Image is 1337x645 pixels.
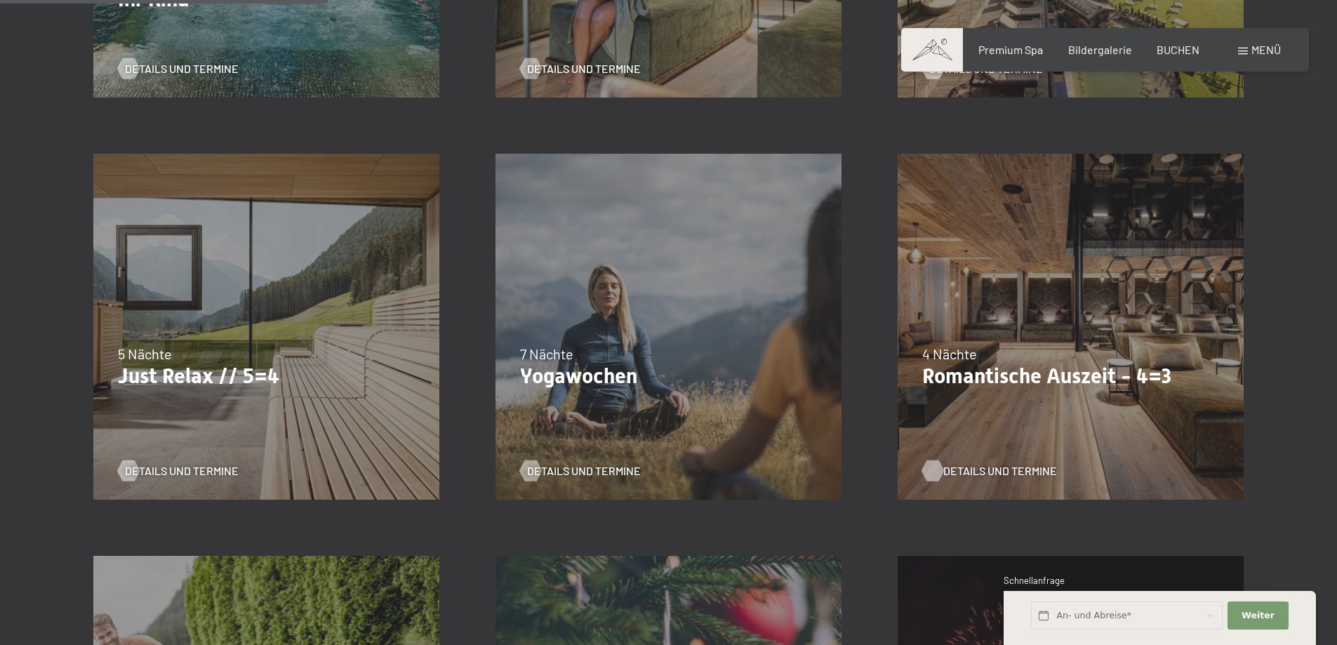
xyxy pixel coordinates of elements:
span: Details und Termine [125,61,239,77]
a: Details und Termine [520,463,641,479]
a: Premium Spa [978,43,1043,56]
p: Yogawochen [520,364,817,389]
a: Details und Termine [922,463,1043,479]
p: Romantische Auszeit - 4=3 [922,364,1219,389]
span: Details und Termine [527,61,641,77]
span: Weiter [1242,609,1275,622]
a: BUCHEN [1157,43,1199,56]
a: Details und Termine [922,61,1043,77]
a: Details und Termine [118,61,239,77]
span: Details und Termine [527,463,641,479]
span: Menü [1251,43,1281,56]
p: Just Relax // 5=4 [118,364,415,389]
span: Details und Termine [943,463,1057,479]
span: Schnellanfrage [1004,575,1065,586]
span: 4 Nächte [922,345,977,362]
span: 5 Nächte [118,345,172,362]
a: Details und Termine [520,61,641,77]
a: Details und Termine [118,463,239,479]
button: Weiter [1228,601,1288,630]
span: Details und Termine [125,463,239,479]
span: 7 Nächte [520,345,573,362]
a: Bildergalerie [1068,43,1132,56]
